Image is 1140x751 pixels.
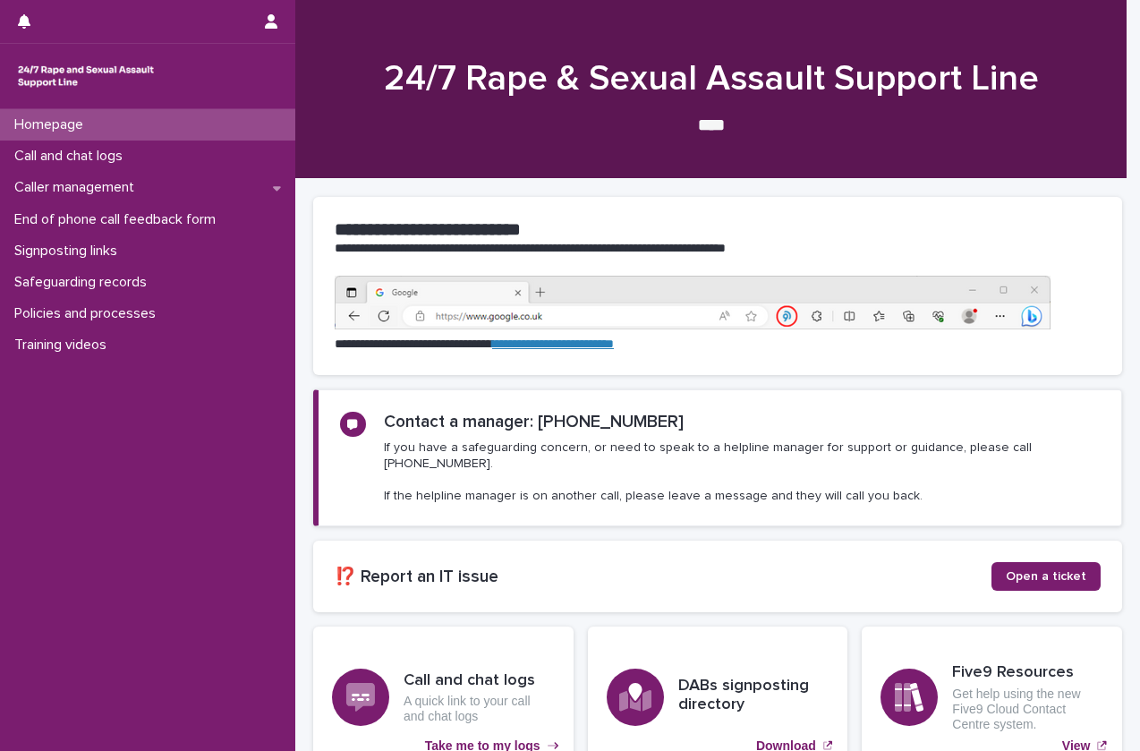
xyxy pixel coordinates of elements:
[7,148,137,165] p: Call and chat logs
[384,412,684,432] h2: Contact a manager: [PHONE_NUMBER]
[1006,570,1086,583] span: Open a ticket
[335,276,1051,329] img: https%3A%2F%2Fcdn.document360.io%2F0deca9d6-0dac-4e56-9e8f-8d9979bfce0e%2FImages%2FDocumentation%...
[7,274,161,291] p: Safeguarding records
[14,58,157,94] img: rhQMoQhaT3yELyF149Cw
[384,440,1100,505] p: If you have a safeguarding concern, or need to speak to a helpline manager for support or guidanc...
[952,687,1103,731] p: Get help using the new Five9 Cloud Contact Centre system.
[7,116,98,133] p: Homepage
[7,179,149,196] p: Caller management
[7,211,230,228] p: End of phone call feedback form
[7,337,121,354] p: Training videos
[952,663,1103,683] h3: Five9 Resources
[7,305,170,322] p: Policies and processes
[7,243,132,260] p: Signposting links
[678,677,829,715] h3: DABs signposting directory
[313,57,1109,100] h1: 24/7 Rape & Sexual Assault Support Line
[404,694,555,724] p: A quick link to your call and chat logs
[991,562,1101,591] a: Open a ticket
[404,671,555,691] h3: Call and chat logs
[335,567,991,587] h2: ⁉️ Report an IT issue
